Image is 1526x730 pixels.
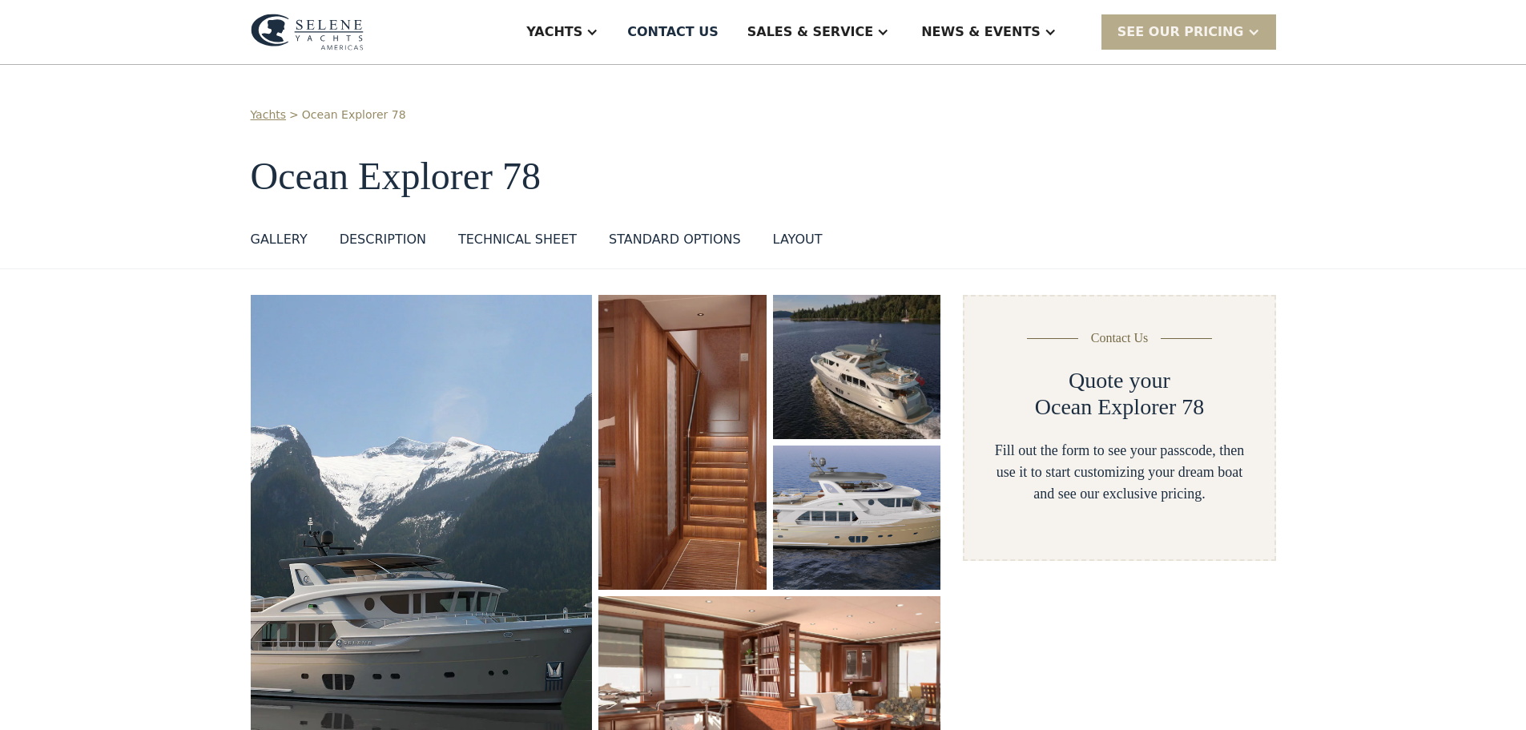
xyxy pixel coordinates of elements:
[289,107,299,123] div: >
[1091,329,1149,348] div: Contact Us
[747,22,873,42] div: Sales & Service
[340,230,426,256] a: DESCRIPTION
[340,230,426,249] div: DESCRIPTION
[458,230,577,249] div: Technical sheet
[921,22,1041,42] div: News & EVENTS
[1035,393,1204,421] h2: Ocean Explorer 78
[251,14,364,50] img: logo
[627,22,719,42] div: Contact US
[1069,367,1170,394] h2: Quote your
[251,230,308,256] a: GALLERY
[1117,22,1244,42] div: SEE Our Pricing
[773,230,823,256] a: layout
[526,22,582,42] div: Yachts
[458,230,577,256] a: Technical sheet
[990,440,1248,505] div: Fill out the form to see your passcode, then use it to start customizing your dream boat and see ...
[609,230,741,249] div: standard options
[251,107,287,123] a: Yachts
[773,230,823,249] div: layout
[251,155,1276,198] h1: Ocean Explorer 78
[251,230,308,249] div: GALLERY
[302,107,406,123] a: Ocean Explorer 78
[609,230,741,256] a: standard options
